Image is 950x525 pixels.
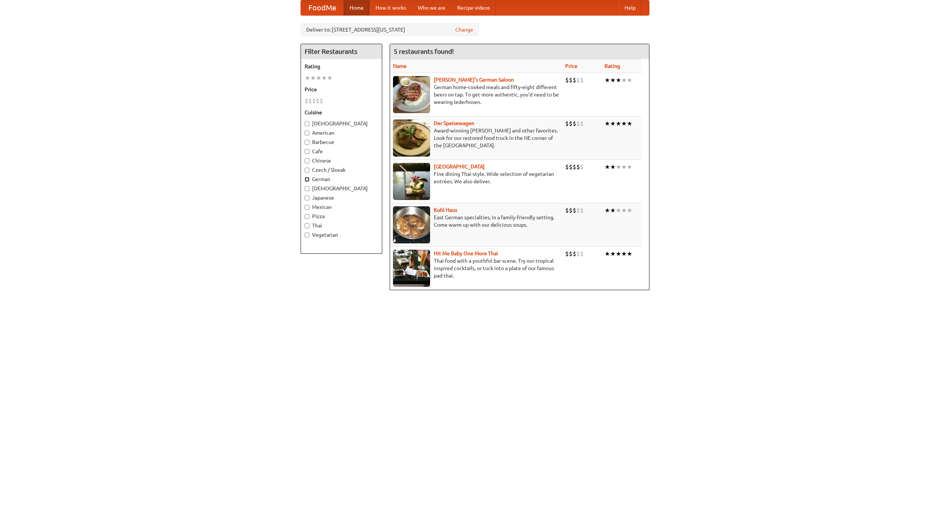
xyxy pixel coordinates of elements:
a: Who we are [412,0,451,15]
li: $ [320,97,323,105]
li: ★ [610,163,616,171]
input: Pizza [305,214,309,219]
li: $ [580,76,584,84]
input: [DEMOGRAPHIC_DATA] [305,121,309,126]
li: $ [565,119,569,128]
label: German [305,175,378,183]
h5: Rating [305,63,378,70]
input: Vegetarian [305,233,309,237]
a: Der Speisewagen [434,120,474,126]
label: Japanese [305,194,378,201]
li: $ [565,163,569,171]
div: Deliver to: [STREET_ADDRESS][US_STATE] [301,23,479,36]
li: ★ [610,76,616,84]
li: $ [580,119,584,128]
a: Change [455,26,473,33]
a: [PERSON_NAME]'s German Saloon [434,77,514,83]
li: $ [569,163,573,171]
p: Award-winning [PERSON_NAME] and other favorites. Look for our restored food truck in the NE corne... [393,127,559,149]
li: $ [573,76,576,84]
li: $ [305,97,308,105]
p: German home-cooked meals and fifty-eight different beers on tap. To get more authentic, you'd nee... [393,83,559,106]
li: ★ [321,74,327,82]
a: Rating [605,63,620,69]
h5: Price [305,86,378,93]
a: Name [393,63,407,69]
li: $ [312,97,316,105]
li: ★ [605,76,610,84]
label: [DEMOGRAPHIC_DATA] [305,185,378,192]
li: ★ [316,74,321,82]
li: $ [576,206,580,214]
li: $ [576,76,580,84]
li: ★ [305,74,310,82]
label: Cafe [305,148,378,155]
li: ★ [616,119,621,128]
input: Mexican [305,205,309,210]
img: babythai.jpg [393,250,430,287]
a: Help [619,0,642,15]
li: ★ [627,76,632,84]
input: Czech / Slovak [305,168,309,173]
input: Cafe [305,149,309,154]
a: Home [344,0,370,15]
input: Chinese [305,158,309,163]
img: kohlhaus.jpg [393,206,430,243]
li: ★ [610,206,616,214]
li: ★ [610,119,616,128]
a: Price [565,63,577,69]
li: ★ [627,119,632,128]
li: $ [308,97,312,105]
p: East German specialties, in a family-friendly setting. Come warm up with our delicious soups. [393,214,559,229]
label: American [305,129,378,137]
li: ★ [310,74,316,82]
label: Thai [305,222,378,229]
h4: Filter Restaurants [301,44,382,59]
a: FoodMe [301,0,344,15]
p: Thai food with a youthful bar scene. Try our tropical inspired cocktails, or tuck into a plate of... [393,257,559,279]
input: Japanese [305,196,309,200]
li: $ [569,119,573,128]
li: ★ [605,163,610,171]
label: Barbecue [305,138,378,146]
li: $ [580,206,584,214]
img: esthers.jpg [393,76,430,113]
li: $ [580,163,584,171]
li: ★ [621,76,627,84]
a: [GEOGRAPHIC_DATA] [434,164,485,170]
img: speisewagen.jpg [393,119,430,157]
li: ★ [627,250,632,258]
li: ★ [616,206,621,214]
li: ★ [610,250,616,258]
li: $ [576,250,580,258]
li: ★ [627,163,632,171]
label: Mexican [305,203,378,211]
label: Chinese [305,157,378,164]
li: ★ [621,250,627,258]
li: $ [576,163,580,171]
input: German [305,177,309,182]
li: $ [573,250,576,258]
li: ★ [605,250,610,258]
input: Thai [305,223,309,228]
li: $ [573,206,576,214]
li: ★ [621,206,627,214]
label: Czech / Slovak [305,166,378,174]
li: $ [573,163,576,171]
li: $ [565,206,569,214]
li: $ [565,76,569,84]
li: $ [569,76,573,84]
li: ★ [616,76,621,84]
label: Pizza [305,213,378,220]
b: Kohl Haus [434,207,457,213]
li: ★ [605,206,610,214]
p: Fine dining Thai-style. Wide selection of vegetarian entrées. We also deliver. [393,170,559,185]
input: American [305,131,309,135]
label: [DEMOGRAPHIC_DATA] [305,120,378,127]
label: Vegetarian [305,231,378,239]
input: [DEMOGRAPHIC_DATA] [305,186,309,191]
h5: Cuisine [305,109,378,116]
li: ★ [616,250,621,258]
li: $ [580,250,584,258]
